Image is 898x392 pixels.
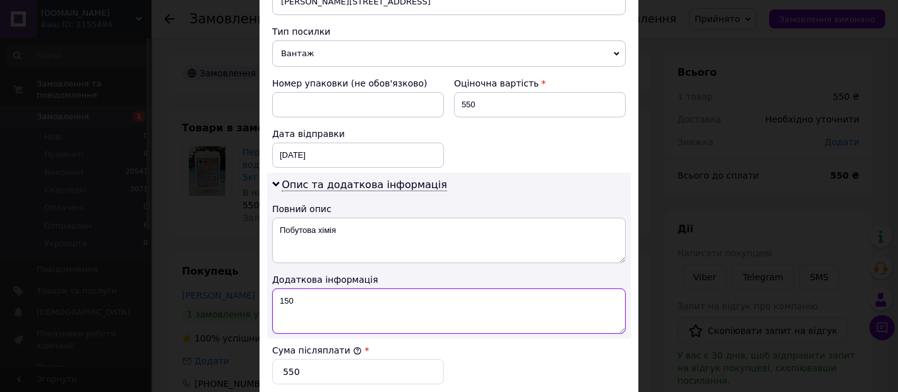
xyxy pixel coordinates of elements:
div: Оціночна вартість [454,77,626,90]
div: Дата відправки [272,128,444,140]
label: Сума післяплати [272,345,362,355]
span: Вантаж [272,40,626,67]
span: Тип посилки [272,27,330,37]
span: Опис та додаткова інформація [282,179,447,191]
textarea: Побутова хімія [272,218,626,263]
textarea: 150 [272,288,626,334]
div: Додаткова інформація [272,273,626,286]
div: Номер упаковки (не обов'язково) [272,77,444,90]
div: Повний опис [272,203,626,215]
